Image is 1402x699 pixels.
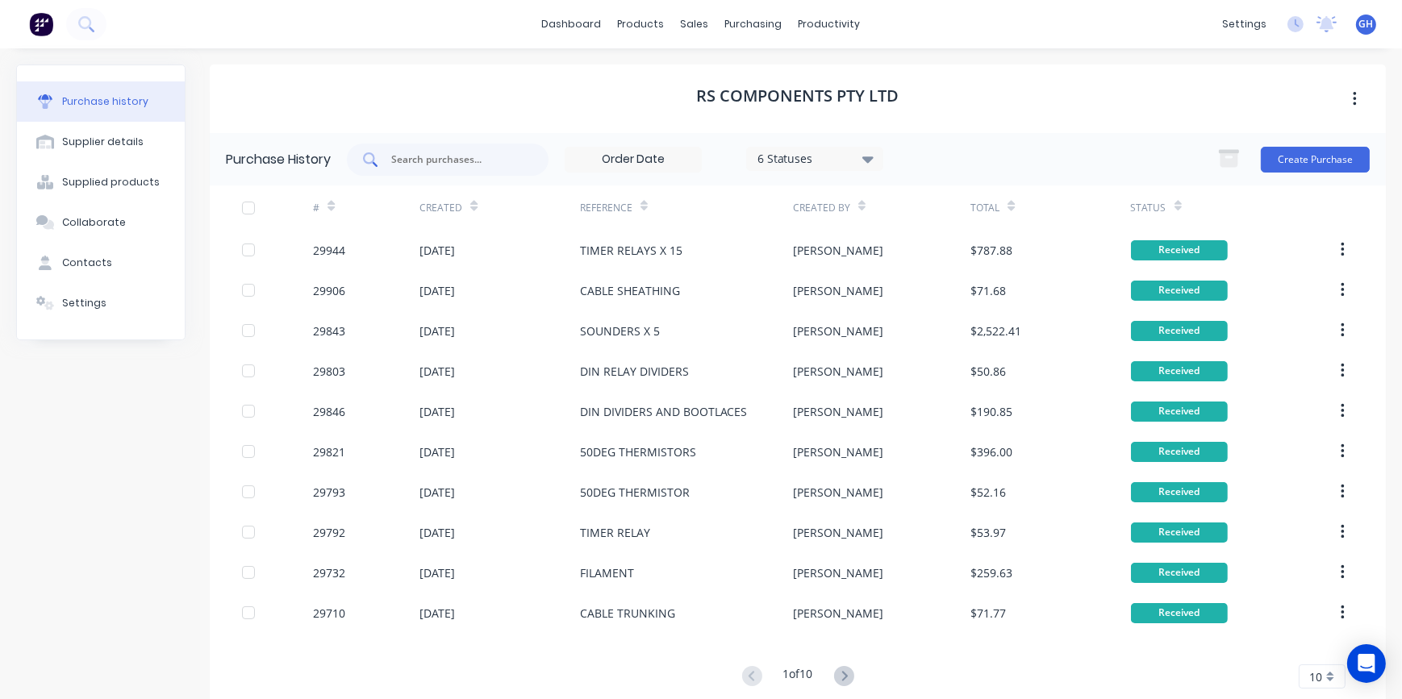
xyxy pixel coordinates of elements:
div: Received [1131,281,1228,301]
div: [PERSON_NAME] [793,242,883,259]
img: Factory [29,12,53,36]
div: Status [1131,201,1166,215]
div: DIN RELAY DIVIDERS [580,363,689,380]
div: Received [1131,482,1228,502]
div: Received [1131,321,1228,341]
div: [PERSON_NAME] [793,363,883,380]
div: [PERSON_NAME] [793,282,883,299]
input: Search purchases... [390,152,524,168]
div: Received [1131,240,1228,260]
div: productivity [791,12,869,36]
div: Received [1131,442,1228,462]
div: $52.16 [970,484,1006,501]
div: 1 of 10 [783,665,813,689]
div: Purchase history [62,94,148,109]
div: settings [1214,12,1275,36]
div: $50.86 [970,363,1006,380]
div: [DATE] [419,322,455,339]
div: [DATE] [419,363,455,380]
div: sales [673,12,717,36]
div: Open Intercom Messenger [1347,644,1386,683]
div: Total [970,201,999,215]
div: [DATE] [419,484,455,501]
div: [DATE] [419,524,455,541]
div: Created [419,201,462,215]
div: [PERSON_NAME] [793,322,883,339]
div: 50DEG THERMISTORS [580,443,696,460]
div: Received [1131,603,1228,623]
div: 29792 [313,524,345,541]
div: Reference [580,201,632,215]
div: Purchase History [226,150,331,169]
div: $53.97 [970,524,1006,541]
div: SOUNDERS X 5 [580,322,660,339]
div: Received [1131,522,1228,543]
div: $787.88 [970,242,1012,259]
div: [DATE] [419,403,455,420]
div: $396.00 [970,443,1012,460]
input: Order Date [565,148,701,172]
div: 29710 [313,605,345,622]
div: purchasing [717,12,791,36]
div: $2,522.41 [970,322,1021,339]
div: [PERSON_NAME] [793,484,883,501]
div: $259.63 [970,564,1012,581]
div: [PERSON_NAME] [793,443,883,460]
div: Received [1131,402,1228,422]
div: [DATE] [419,564,455,581]
div: 29821 [313,443,345,460]
div: [DATE] [419,282,455,299]
div: Received [1131,563,1228,583]
div: [PERSON_NAME] [793,605,883,622]
div: 29846 [313,403,345,420]
div: $190.85 [970,403,1012,420]
div: [DATE] [419,443,455,460]
div: 29803 [313,363,345,380]
button: Supplier details [17,122,185,162]
span: 10 [1309,668,1322,685]
button: Purchase history [17,81,185,122]
div: FILAMENT [580,564,634,581]
div: 29732 [313,564,345,581]
div: [DATE] [419,605,455,622]
div: $71.77 [970,605,1006,622]
div: Contacts [62,256,112,270]
div: Supplied products [62,175,160,189]
div: CABLE TRUNKING [580,605,675,622]
div: Created By [793,201,850,215]
div: TIMER RELAYS X 15 [580,242,682,259]
div: $71.68 [970,282,1006,299]
div: products [610,12,673,36]
button: Settings [17,283,185,323]
div: [PERSON_NAME] [793,403,883,420]
div: 29944 [313,242,345,259]
div: [PERSON_NAME] [793,524,883,541]
div: 29906 [313,282,345,299]
div: CABLE SHEATHING [580,282,680,299]
a: dashboard [534,12,610,36]
div: 6 Statuses [757,150,873,167]
div: 50DEG THERMISTOR [580,484,690,501]
h1: RS COMPONENTS PTY LTD [697,86,899,106]
div: 29843 [313,322,345,339]
div: Supplier details [62,135,144,149]
div: 29793 [313,484,345,501]
div: # [313,201,319,215]
div: Received [1131,361,1228,381]
span: GH [1359,17,1374,31]
div: Collaborate [62,215,126,230]
div: DIN DIVIDERS AND BOOTLACES [580,403,748,420]
button: Create Purchase [1261,147,1370,173]
button: Supplied products [17,162,185,202]
div: [DATE] [419,242,455,259]
div: [PERSON_NAME] [793,564,883,581]
button: Contacts [17,243,185,283]
button: Collaborate [17,202,185,243]
div: Settings [62,296,106,310]
div: TIMER RELAY [580,524,650,541]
